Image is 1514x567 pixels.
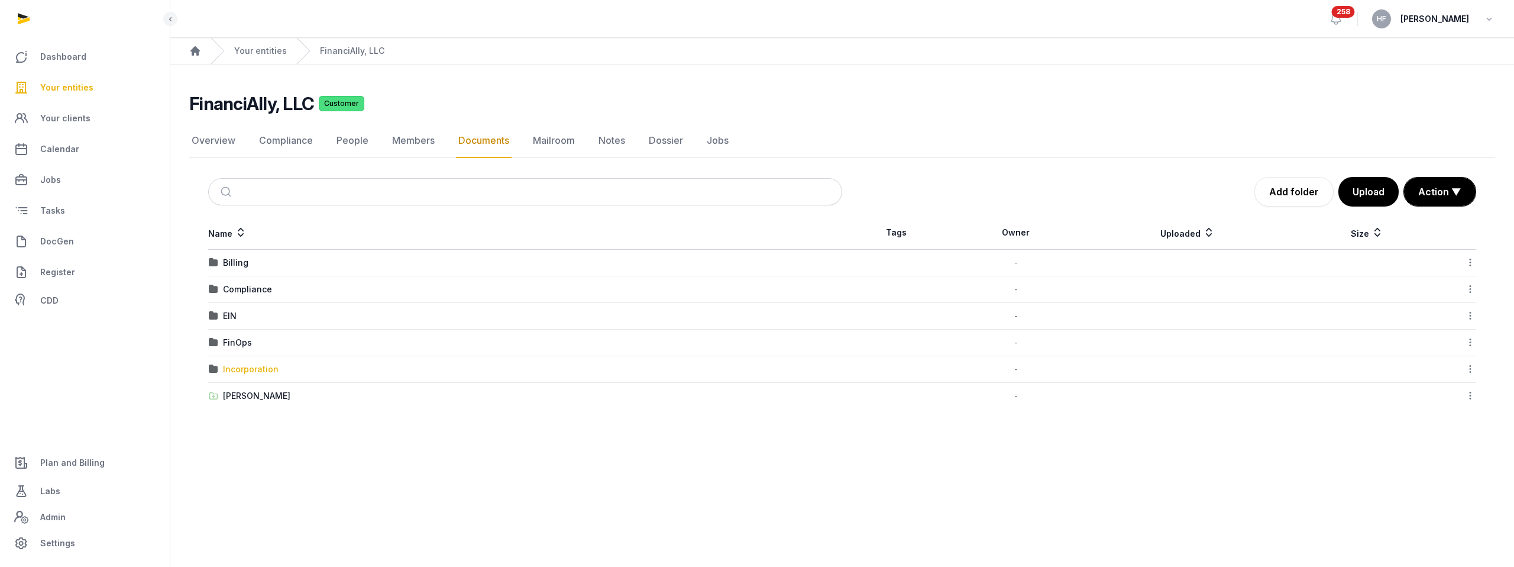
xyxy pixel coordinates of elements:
a: Jobs [9,166,160,194]
td: - [950,276,1081,303]
span: Dashboard [40,50,86,64]
td: - [950,250,1081,276]
div: Incorporation [223,363,279,375]
th: Uploaded [1081,216,1294,250]
a: Add folder [1254,177,1334,207]
a: Labs [9,477,160,505]
a: Documents [456,124,512,158]
td: - [950,330,1081,356]
img: folder.svg [209,311,218,321]
th: Size [1294,216,1439,250]
div: [PERSON_NAME] [223,390,290,402]
span: Admin [40,510,66,524]
a: Your clients [9,104,160,133]
button: Action ▼ [1404,178,1476,206]
a: Your entities [234,45,287,57]
a: Jobs [704,124,731,158]
img: folder.svg [209,258,218,268]
span: 258 [1332,6,1355,18]
span: CDD [40,294,59,308]
th: Name [208,216,842,250]
div: Compliance [223,283,272,295]
a: Tasks [9,196,160,225]
h2: FinanciAlly, LLC [189,93,314,114]
a: FinanciAlly, LLC [320,45,384,57]
span: Tasks [40,204,65,218]
a: Plan and Billing [9,449,160,477]
img: folder-upload.svg [209,391,218,401]
span: Register [40,265,75,279]
a: Admin [9,505,160,529]
a: Your entities [9,73,160,102]
a: Dashboard [9,43,160,71]
div: EIN [223,310,237,322]
a: People [334,124,371,158]
a: DocGen [9,227,160,256]
th: Tags [842,216,950,250]
button: Submit [213,179,241,205]
nav: Breadcrumb [170,38,1514,65]
a: CDD [9,289,160,313]
td: - [950,356,1081,383]
span: DocGen [40,234,74,249]
span: Labs [40,484,60,498]
td: - [950,303,1081,330]
span: Your clients [40,111,90,125]
span: [PERSON_NAME] [1400,12,1469,26]
td: - [950,383,1081,410]
th: Owner [950,216,1081,250]
a: Register [9,258,160,286]
a: Mailroom [530,124,577,158]
div: FinOps [223,337,252,349]
a: Dossier [646,124,685,158]
a: Compliance [257,124,315,158]
a: Notes [596,124,627,158]
img: folder.svg [209,338,218,347]
button: Upload [1338,177,1399,207]
a: Settings [9,529,160,558]
img: folder.svg [209,365,218,374]
span: Your entities [40,80,93,95]
a: Members [390,124,437,158]
span: Settings [40,536,75,550]
span: Calendar [40,142,79,156]
div: Billing [223,257,248,269]
a: Calendar [9,135,160,163]
span: Jobs [40,173,61,187]
span: Customer [319,96,364,111]
span: HF [1377,15,1386,22]
span: Plan and Billing [40,456,105,470]
img: folder.svg [209,285,218,294]
button: HF [1372,9,1391,28]
nav: Tabs [189,124,1495,158]
a: Overview [189,124,238,158]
